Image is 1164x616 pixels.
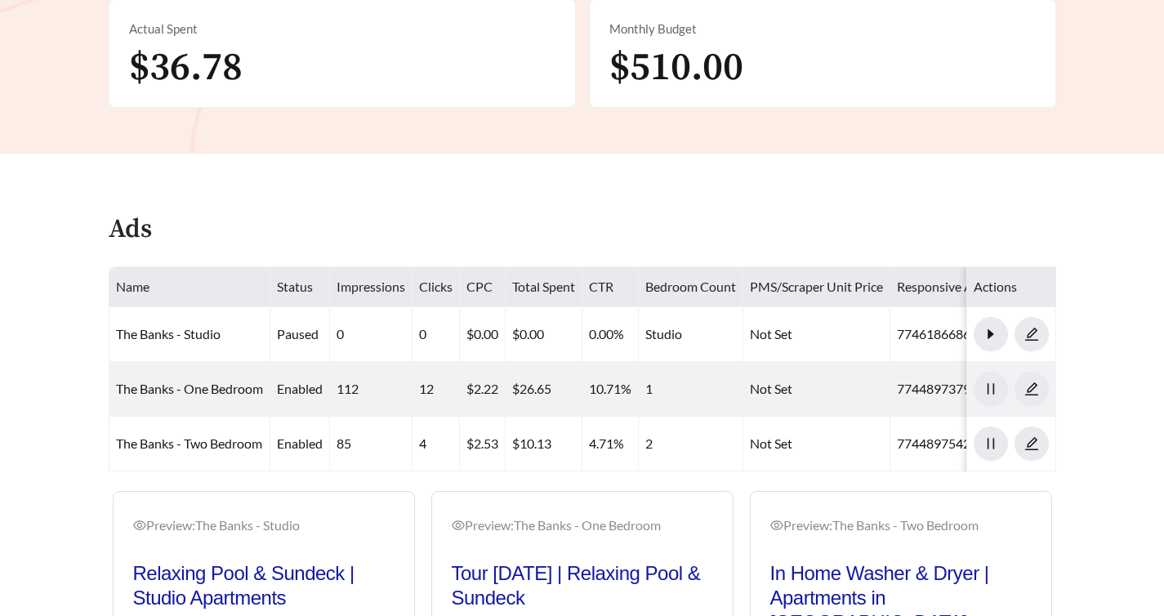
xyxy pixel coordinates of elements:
[890,307,1001,362] td: 774618668606
[639,362,743,417] td: 1
[506,307,582,362] td: $0.00
[974,372,1008,406] button: pause
[639,417,743,471] td: 2
[413,307,460,362] td: 0
[460,307,506,362] td: $0.00
[770,519,783,532] span: eye
[506,267,582,307] th: Total Spent
[967,267,1056,307] th: Actions
[116,381,263,396] a: The Banks - One Bedroom
[639,307,743,362] td: Studio
[609,43,743,92] span: $510.00
[890,267,1001,307] th: Responsive Ad Id
[1015,382,1048,396] span: edit
[506,362,582,417] td: $26.65
[582,307,639,362] td: 0.00%
[129,43,243,92] span: $36.78
[277,381,323,396] span: enabled
[609,20,1036,38] div: Monthly Budget
[974,382,1007,396] span: pause
[1015,326,1049,341] a: edit
[466,279,493,294] span: CPC
[1015,372,1049,406] button: edit
[270,267,330,307] th: Status
[109,216,152,244] h4: Ads
[330,417,413,471] td: 85
[770,516,1032,535] div: Preview: The Banks - Two Bedroom
[582,362,639,417] td: 10.71%
[743,417,890,471] td: Not Set
[109,267,270,307] th: Name
[413,267,460,307] th: Clicks
[743,307,890,362] td: Not Set
[639,267,743,307] th: Bedroom Count
[743,267,890,307] th: PMS/Scraper Unit Price
[1015,381,1049,396] a: edit
[330,362,413,417] td: 112
[974,317,1008,351] button: caret-right
[1015,435,1049,451] a: edit
[589,279,613,294] span: CTR
[330,267,413,307] th: Impressions
[460,362,506,417] td: $2.22
[1015,426,1049,461] button: edit
[413,362,460,417] td: 12
[974,436,1007,451] span: pause
[974,426,1008,461] button: pause
[974,327,1007,341] span: caret-right
[460,417,506,471] td: $2.53
[582,417,639,471] td: 4.71%
[890,417,1001,471] td: 774489754299
[506,417,582,471] td: $10.13
[116,326,221,341] a: The Banks - Studio
[890,362,1001,417] td: 774489737940
[330,307,413,362] td: 0
[1015,436,1048,451] span: edit
[1015,317,1049,351] button: edit
[277,435,323,451] span: enabled
[129,20,555,38] div: Actual Spent
[743,362,890,417] td: Not Set
[116,435,262,451] a: The Banks - Two Bedroom
[413,417,460,471] td: 4
[277,326,319,341] span: paused
[1015,327,1048,341] span: edit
